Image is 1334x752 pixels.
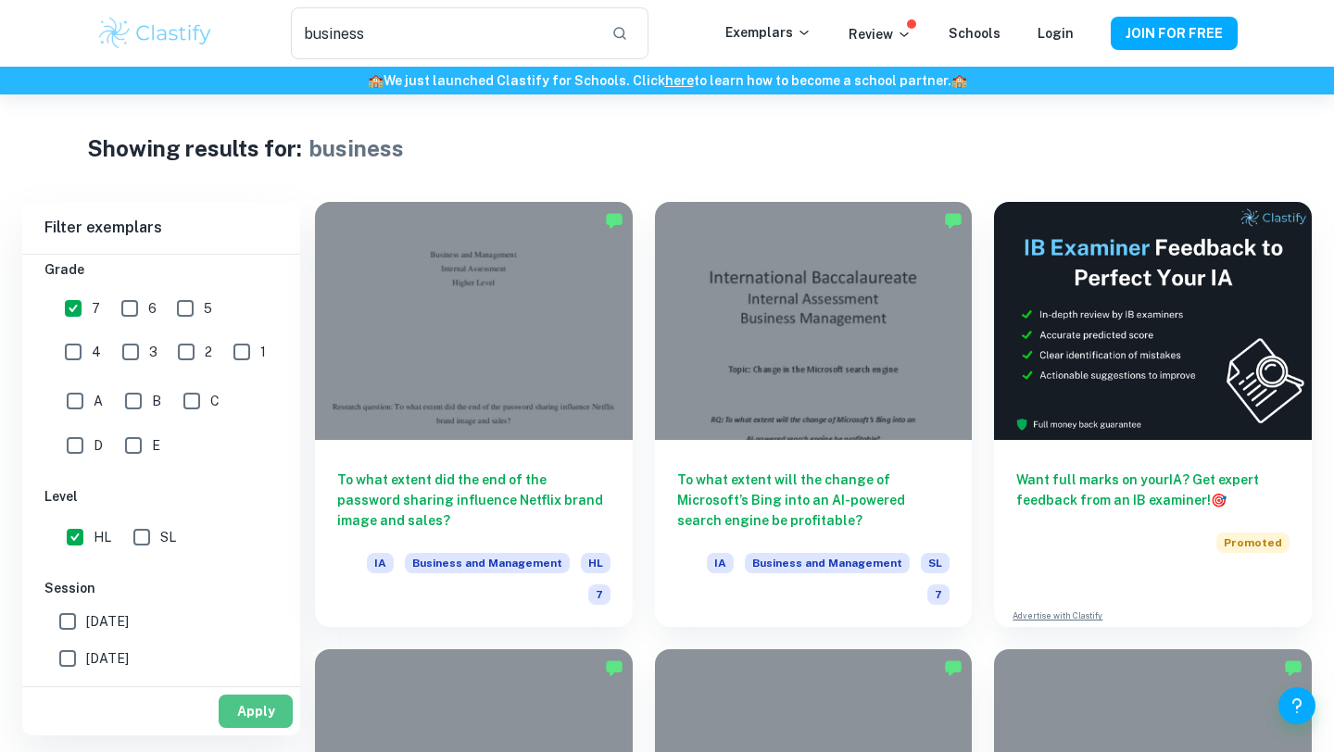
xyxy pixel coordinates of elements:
[315,202,633,627] a: To what extent did the end of the password sharing influence Netflix brand image and sales?IABusi...
[1211,493,1227,508] span: 🎯
[22,202,300,254] h6: Filter exemplars
[1013,609,1102,622] a: Advertise with Clastify
[368,73,384,88] span: 🏫
[148,298,157,319] span: 6
[94,391,103,411] span: A
[944,658,963,677] img: Marked
[849,24,912,44] p: Review
[707,553,734,573] span: IA
[309,132,404,165] h1: business
[927,584,950,605] span: 7
[4,70,1330,91] h6: We just launched Clastify for Schools. Click to learn how to become a school partner.
[994,202,1312,440] img: Thumbnail
[44,578,278,598] h6: Session
[152,435,160,456] span: E
[96,15,214,52] img: Clastify logo
[44,486,278,507] h6: Level
[951,73,967,88] span: 🏫
[149,342,157,362] span: 3
[725,22,812,43] p: Exemplars
[87,132,302,165] h1: Showing results for:
[210,391,220,411] span: C
[1278,687,1315,724] button: Help and Feedback
[86,611,129,632] span: [DATE]
[677,470,950,531] h6: To what extent will the change of Microsoft’s Bing into an AI-powered search engine be profitable?
[1216,533,1290,553] span: Promoted
[260,342,266,362] span: 1
[219,695,293,728] button: Apply
[1111,17,1238,50] button: JOIN FOR FREE
[605,658,623,677] img: Marked
[86,648,129,669] span: [DATE]
[1284,658,1303,677] img: Marked
[152,391,161,411] span: B
[92,342,101,362] span: 4
[94,527,111,547] span: HL
[204,298,212,319] span: 5
[44,259,278,280] h6: Grade
[921,553,950,573] span: SL
[367,553,394,573] span: IA
[94,435,103,456] span: D
[160,527,176,547] span: SL
[655,202,973,627] a: To what extent will the change of Microsoft’s Bing into an AI-powered search engine be profitable...
[205,342,212,362] span: 2
[944,211,963,230] img: Marked
[994,202,1312,627] a: Want full marks on yourIA? Get expert feedback from an IB examiner!PromotedAdvertise with Clastify
[605,211,623,230] img: Marked
[745,553,910,573] span: Business and Management
[291,7,597,59] input: Search for any exemplars...
[1038,26,1074,41] a: Login
[665,73,694,88] a: here
[949,26,1000,41] a: Schools
[337,470,610,531] h6: To what extent did the end of the password sharing influence Netflix brand image and sales?
[1016,470,1290,510] h6: Want full marks on your IA ? Get expert feedback from an IB examiner!
[405,553,570,573] span: Business and Management
[581,553,610,573] span: HL
[92,298,100,319] span: 7
[588,584,610,605] span: 7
